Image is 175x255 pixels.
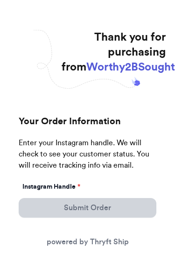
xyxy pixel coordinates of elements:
[19,115,156,137] h2: Your Order Information
[47,238,129,246] a: powered by Thryft Ship
[86,62,175,73] span: Worthy2BSought
[19,198,156,218] button: Submit Order
[22,182,80,191] label: Instagram Handle
[62,30,166,75] h1: Thank you for purchasing from
[19,137,156,180] p: Enter your Instagram handle. We will check to see your customer status. You will receive tracking...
